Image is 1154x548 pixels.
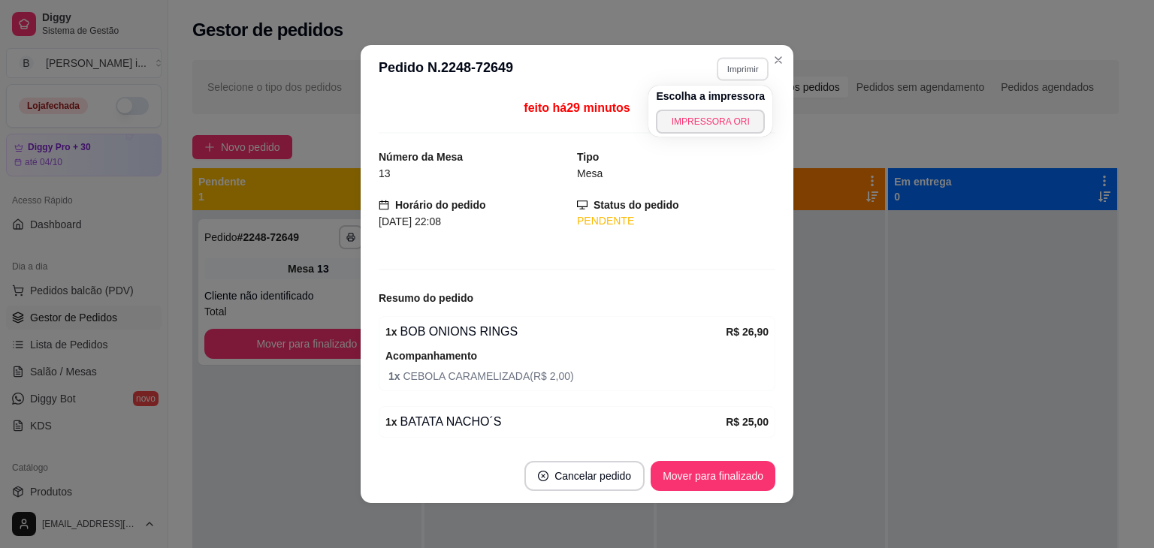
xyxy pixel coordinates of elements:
button: Close [766,48,790,72]
button: close-circleCancelar pedido [524,461,645,491]
strong: Número da Mesa [379,151,463,163]
strong: 1 x [385,326,397,338]
button: Mover para finalizado [651,461,775,491]
h4: Escolha a impressora [656,89,765,104]
span: [DATE] 22:08 [379,215,441,227]
div: PENDENTE [577,213,775,229]
strong: R$ 26,90 [726,326,769,338]
button: IMPRESSORA ORI [656,110,765,134]
button: Imprimir [717,57,769,80]
strong: R$ 25,00 [726,416,769,428]
strong: Status do pedido [594,199,679,211]
span: calendar [379,200,389,210]
strong: 1 x [388,370,403,382]
strong: Acompanhamento [385,350,477,362]
strong: Horário do pedido [395,199,486,211]
div: BOB ONIONS RINGS [385,323,726,341]
strong: 1 x [385,416,397,428]
span: CEBOLA CARAMELIZADA ( R$ 2,00 ) [388,368,769,384]
span: close-circle [538,471,548,481]
strong: Resumo do pedido [379,292,473,304]
h3: Pedido N. 2248-72649 [379,57,513,81]
strong: Tipo [577,151,599,163]
span: desktop [577,200,588,210]
div: BATATA NACHO´S [385,413,726,431]
span: Mesa [577,167,603,179]
span: feito há 29 minutos [524,101,630,114]
span: 13 [379,167,391,179]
